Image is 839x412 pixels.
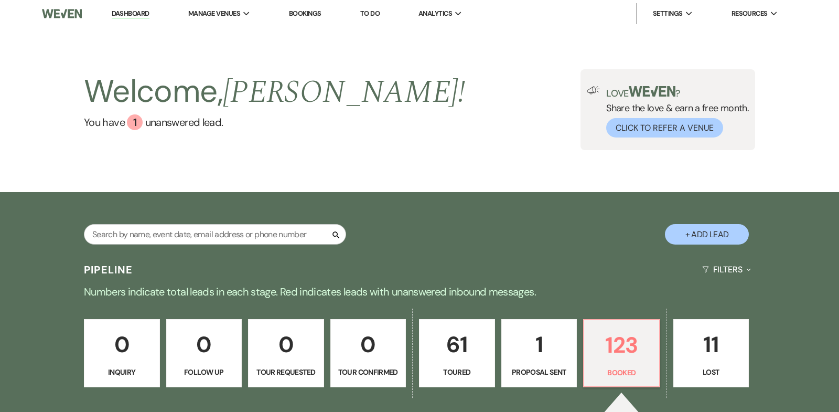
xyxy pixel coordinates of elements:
[590,367,653,378] p: Booked
[84,114,465,130] a: You have 1 unanswered lead.
[188,8,240,19] span: Manage Venues
[127,114,143,130] div: 1
[360,9,380,18] a: To Do
[501,319,577,387] a: 1Proposal Sent
[248,319,324,387] a: 0Tour Requested
[426,366,488,378] p: Toured
[680,366,743,378] p: Lost
[42,283,797,300] p: Numbers indicate total leads in each stage. Red indicates leads with unanswered inbound messages.
[629,86,675,97] img: weven-logo-green.svg
[508,327,571,362] p: 1
[698,256,755,283] button: Filters
[84,319,160,387] a: 0Inquiry
[173,366,235,378] p: Follow Up
[91,366,153,378] p: Inquiry
[418,8,452,19] span: Analytics
[732,8,768,19] span: Resources
[426,327,488,362] p: 61
[84,224,346,245] input: Search by name, event date, email address or phone number
[84,69,465,114] h2: Welcome,
[173,327,235,362] p: 0
[91,327,153,362] p: 0
[653,8,683,19] span: Settings
[166,319,242,387] a: 0Follow Up
[289,9,321,18] a: Bookings
[337,327,400,362] p: 0
[606,86,749,98] p: Love ?
[508,366,571,378] p: Proposal Sent
[330,319,406,387] a: 0Tour Confirmed
[419,319,495,387] a: 61Toured
[583,319,660,387] a: 123Booked
[42,3,82,25] img: Weven Logo
[84,262,133,277] h3: Pipeline
[255,366,317,378] p: Tour Requested
[680,327,743,362] p: 11
[673,319,749,387] a: 11Lost
[223,68,465,117] span: [PERSON_NAME] !
[600,86,749,138] div: Share the love & earn a free month.
[590,328,653,363] p: 123
[112,9,149,19] a: Dashboard
[587,86,600,94] img: loud-speaker-illustration.svg
[337,366,400,378] p: Tour Confirmed
[606,118,723,138] button: Click to Refer a Venue
[255,327,317,362] p: 0
[665,224,749,245] button: + Add Lead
